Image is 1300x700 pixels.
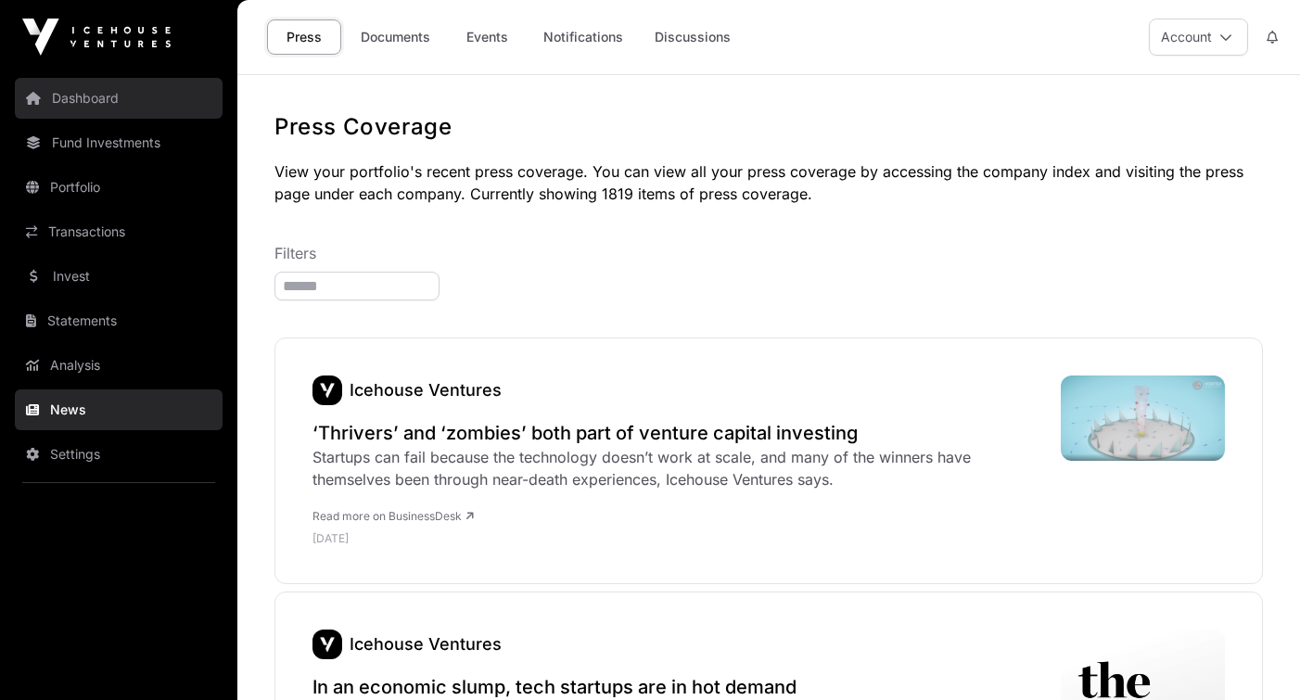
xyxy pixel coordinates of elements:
[349,19,442,55] a: Documents
[1149,19,1248,56] button: Account
[643,19,743,55] a: Discussions
[312,375,342,405] img: 1d91eb80-55a0-4420-b6c5-9d552519538f.png
[274,242,1263,264] p: Filters
[15,78,223,119] a: Dashboard
[312,446,1042,490] div: Startups can fail because the technology doesn’t work at scale, and many of the winners have them...
[15,389,223,430] a: News
[312,420,1042,446] a: ‘Thrivers’ and ‘zombies’ both part of venture capital investing
[267,19,341,55] a: Press
[350,380,502,400] a: Icehouse Ventures
[274,112,1263,142] h1: Press Coverage
[15,211,223,252] a: Transactions
[312,375,342,405] a: Icehouse Ventures
[312,674,1042,700] a: In an economic slump, tech startups are in hot demand
[15,434,223,475] a: Settings
[350,634,502,654] a: Icehouse Ventures
[1207,611,1300,700] iframe: Chat Widget
[274,160,1263,205] p: View your portfolio's recent press coverage. You can view all your press coverage by accessing th...
[15,300,223,341] a: Statements
[531,19,635,55] a: Notifications
[312,531,1042,546] p: [DATE]
[22,19,171,56] img: Icehouse Ventures Logo
[312,509,474,523] a: Read more on BusinessDesk
[15,256,223,297] a: Invest
[450,19,524,55] a: Events
[312,630,342,659] img: 1d91eb80-55a0-4420-b6c5-9d552519538f.png
[312,630,342,659] a: Icehouse Ventures
[15,345,223,386] a: Analysis
[15,122,223,163] a: Fund Investments
[15,167,223,208] a: Portfolio
[1061,375,1225,461] img: Corporate-Video-Thumbnail-k.jpg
